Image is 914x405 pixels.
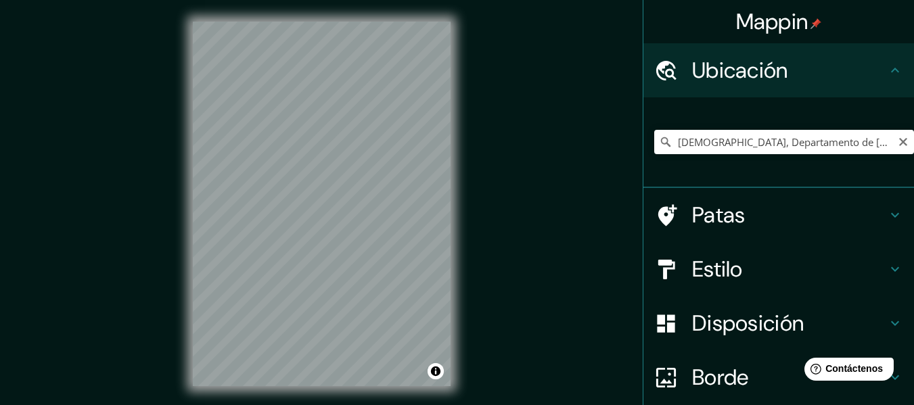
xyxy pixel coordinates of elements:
[643,296,914,350] div: Disposición
[692,56,788,85] font: Ubicación
[643,188,914,242] div: Patas
[692,363,749,391] font: Borde
[692,255,743,283] font: Estilo
[692,201,746,229] font: Patas
[643,242,914,296] div: Estilo
[428,363,444,379] button: Activar o desactivar atribución
[810,18,821,29] img: pin-icon.png
[193,22,451,386] canvas: Mapa
[794,352,899,390] iframe: Lanzador de widgets de ayuda
[692,309,804,337] font: Disposición
[643,350,914,404] div: Borde
[736,7,808,36] font: Mappin
[654,130,914,154] input: Elige tu ciudad o zona
[643,43,914,97] div: Ubicación
[898,135,909,147] button: Claro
